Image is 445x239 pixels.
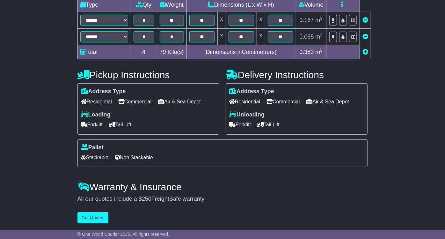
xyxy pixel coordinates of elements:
[118,97,151,107] span: Commercial
[109,120,131,130] span: Tail Lift
[229,97,260,107] span: Residential
[131,45,157,59] td: 4
[226,70,368,80] h4: Delivery Instructions
[257,29,265,45] td: x
[81,97,112,107] span: Residential
[257,120,280,130] span: Tail Lift
[81,88,126,95] label: Address Type
[362,49,368,55] a: Add new item
[217,29,226,45] td: x
[306,97,349,107] span: Air & Sea Depot
[316,17,323,23] span: m
[217,12,226,29] td: x
[77,182,368,192] h4: Warranty & Insurance
[186,45,296,59] td: Dimensions in Centimetre(s)
[77,45,131,59] td: Total
[229,111,265,118] label: Unloading
[299,49,314,55] span: 0.383
[77,196,368,203] div: All our quotes include a $ FreightSafe warranty.
[299,17,314,23] span: 0.187
[160,49,166,55] span: 79
[115,153,153,162] span: Non Stackable
[257,12,265,29] td: x
[320,16,323,21] sup: 3
[316,34,323,40] span: m
[316,49,323,55] span: m
[229,120,251,130] span: Forklift
[299,34,314,40] span: 0.065
[362,17,368,23] a: Remove this item
[81,144,104,151] label: Pallet
[158,97,201,107] span: Air & Sea Depot
[320,48,323,53] sup: 3
[142,196,151,202] span: 250
[77,212,109,223] button: Get Quotes
[362,34,368,40] a: Remove this item
[266,97,300,107] span: Commercial
[77,232,170,237] span: © One World Courier 2025. All rights reserved.
[157,45,186,59] td: Kilo(s)
[320,33,323,37] sup: 3
[77,70,219,80] h4: Pickup Instructions
[81,111,111,118] label: Loading
[229,88,274,95] label: Address Type
[81,120,103,130] span: Forklift
[81,153,108,162] span: Stackable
